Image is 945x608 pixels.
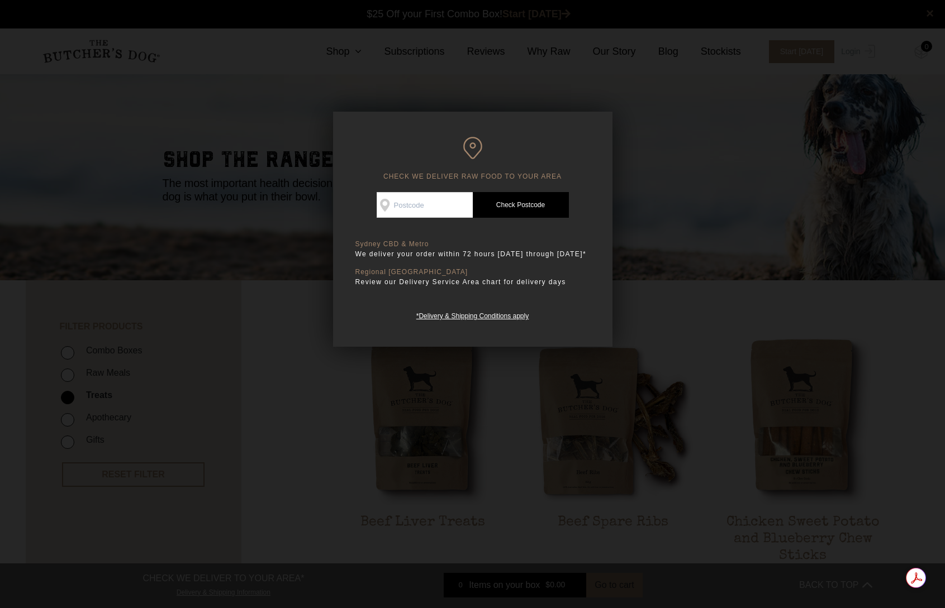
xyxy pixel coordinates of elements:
a: Check Postcode [473,192,569,218]
p: Review our Delivery Service Area chart for delivery days [355,276,590,288]
a: *Delivery & Shipping Conditions apply [416,309,529,320]
p: We deliver your order within 72 hours [DATE] through [DATE]* [355,248,590,260]
h6: CHECK WE DELIVER RAW FOOD TO YOUR AREA [355,137,590,181]
p: Sydney CBD & Metro [355,240,590,248]
input: Postcode [377,192,473,218]
p: Regional [GEOGRAPHIC_DATA] [355,268,590,276]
